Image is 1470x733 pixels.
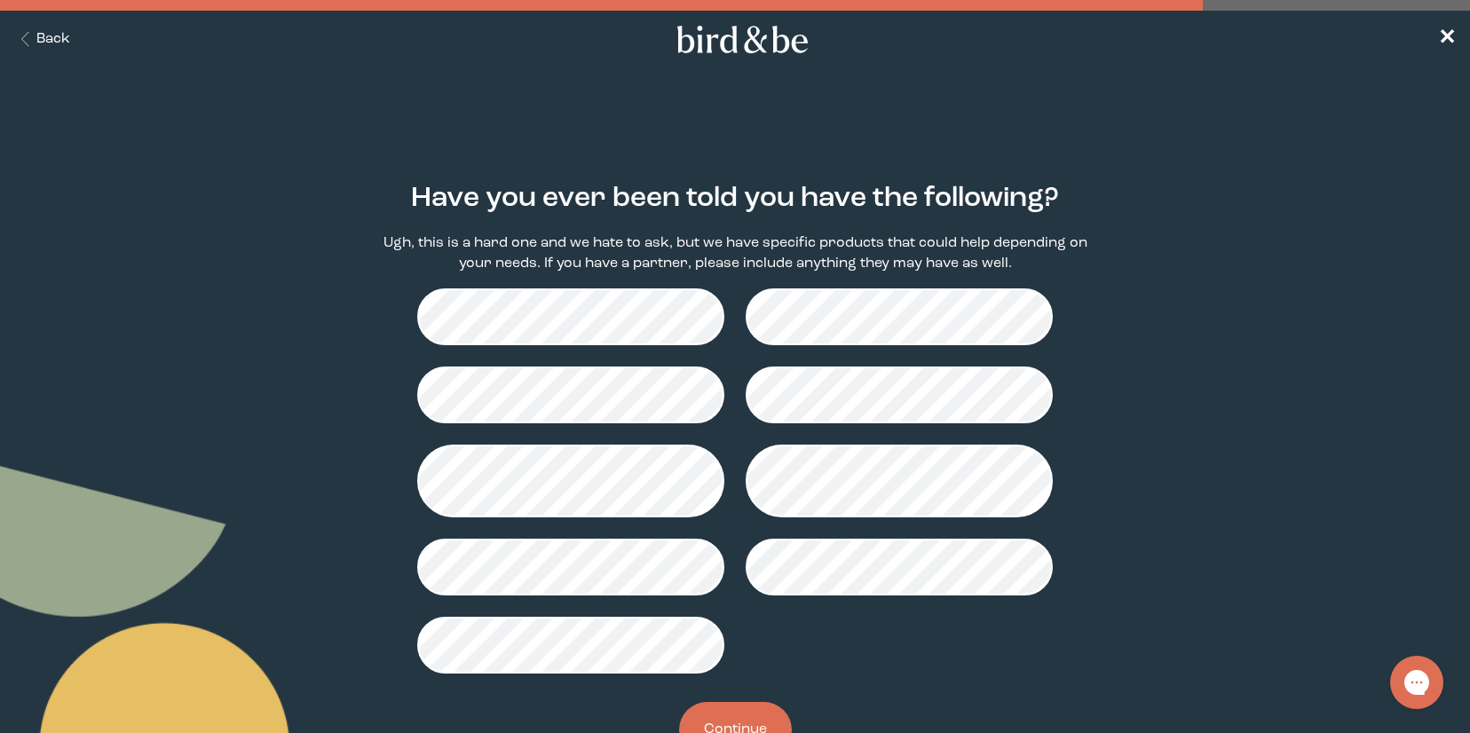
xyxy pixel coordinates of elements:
[382,233,1088,274] p: Ugh, this is a hard one and we hate to ask, but we have specific products that could help dependi...
[411,178,1059,219] h2: Have you ever been told you have the following?
[14,29,70,50] button: Back Button
[1438,24,1456,55] a: ✕
[1438,28,1456,50] span: ✕
[1381,650,1452,715] iframe: Gorgias live chat messenger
